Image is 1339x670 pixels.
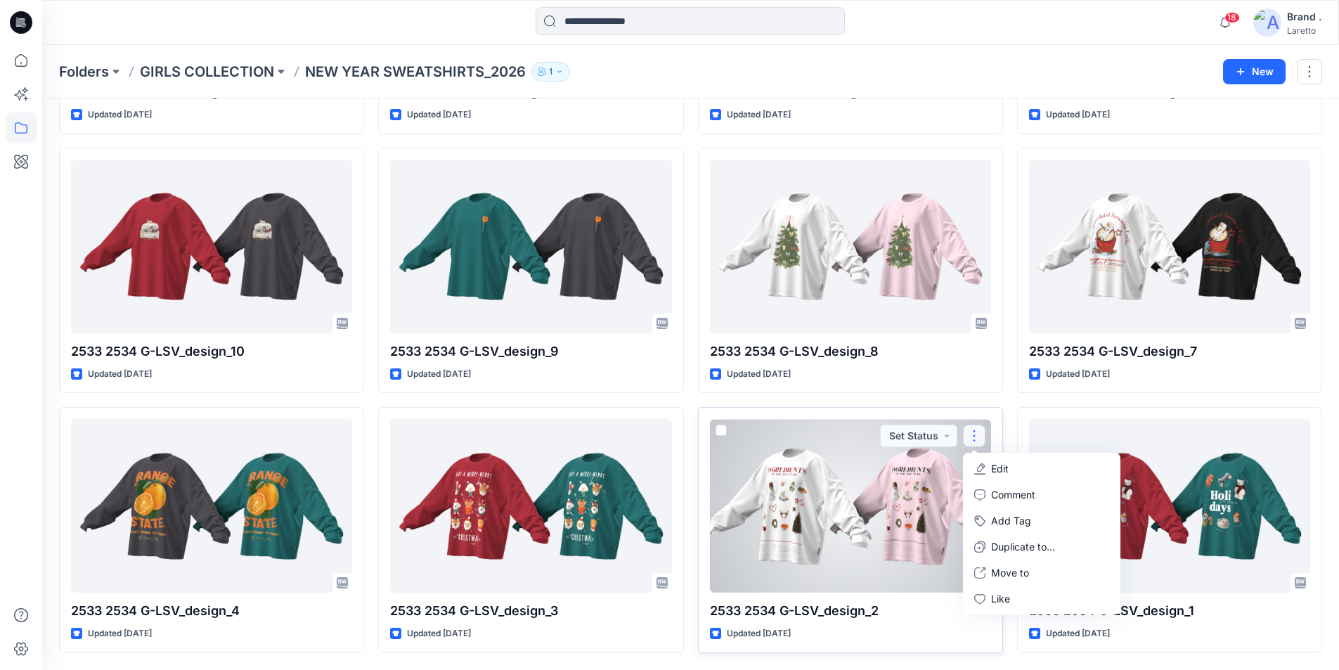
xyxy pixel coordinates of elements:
p: Updated [DATE] [727,108,791,122]
p: 2533 2534 G-LSV_design_10 [71,342,352,361]
p: Updated [DATE] [88,367,152,382]
p: Updated [DATE] [1046,108,1110,122]
a: 2533 2534 G-LSV_design_3 [390,419,671,593]
p: 2533 2534 G-LSV_design_7 [1029,342,1310,361]
p: Edit [991,461,1009,476]
button: New [1223,59,1286,84]
a: GIRLS COLLECTION [140,62,274,82]
p: Updated [DATE] [1046,367,1110,382]
p: 1 [549,64,552,79]
p: Updated [DATE] [407,626,471,641]
p: Updated [DATE] [407,367,471,382]
a: 2533 2534 G-LSV_design_7 [1029,160,1310,333]
p: Updated [DATE] [88,108,152,122]
p: Move to [991,565,1029,580]
a: 2533 2534 G-LSV_design_4 [71,419,352,593]
span: 18 [1224,12,1240,23]
p: Comment [991,487,1035,502]
img: avatar [1253,8,1281,37]
p: 2533 2534 G-LSV_design_9 [390,342,671,361]
p: NEW YEAR SWEATSHIRTS_2026 [305,62,526,82]
p: Updated [DATE] [88,626,152,641]
a: 2533 2534 G-LSV_design_9 [390,160,671,333]
a: 2533 2534 G-LSV_design_10 [71,160,352,333]
a: Folders [59,62,109,82]
p: Duplicate to... [991,539,1055,554]
div: Laretto [1287,25,1321,36]
p: 2533 2534 G-LSV_design_3 [390,601,671,621]
a: 2533 2534 G-LSV_design_2 [710,419,991,593]
p: Updated [DATE] [1046,626,1110,641]
p: Like [991,591,1010,606]
a: 2533 2534 G-LSV_design_8 [710,160,991,333]
a: Edit [966,456,1118,482]
p: 2533 2534 G-LSV_design_4 [71,601,352,621]
button: Add Tag [966,508,1118,534]
p: Updated [DATE] [407,108,471,122]
button: 1 [531,62,570,82]
a: 2533 2534 G-LSV_design_1 [1029,419,1310,593]
p: Updated [DATE] [727,626,791,641]
p: 2533 2534 G-LSV_design_1 [1029,601,1310,621]
p: Updated [DATE] [727,367,791,382]
p: 2533 2534 G-LSV_design_8 [710,342,991,361]
div: Brand . [1287,8,1321,25]
p: 2533 2534 G-LSV_design_2 [710,601,991,621]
